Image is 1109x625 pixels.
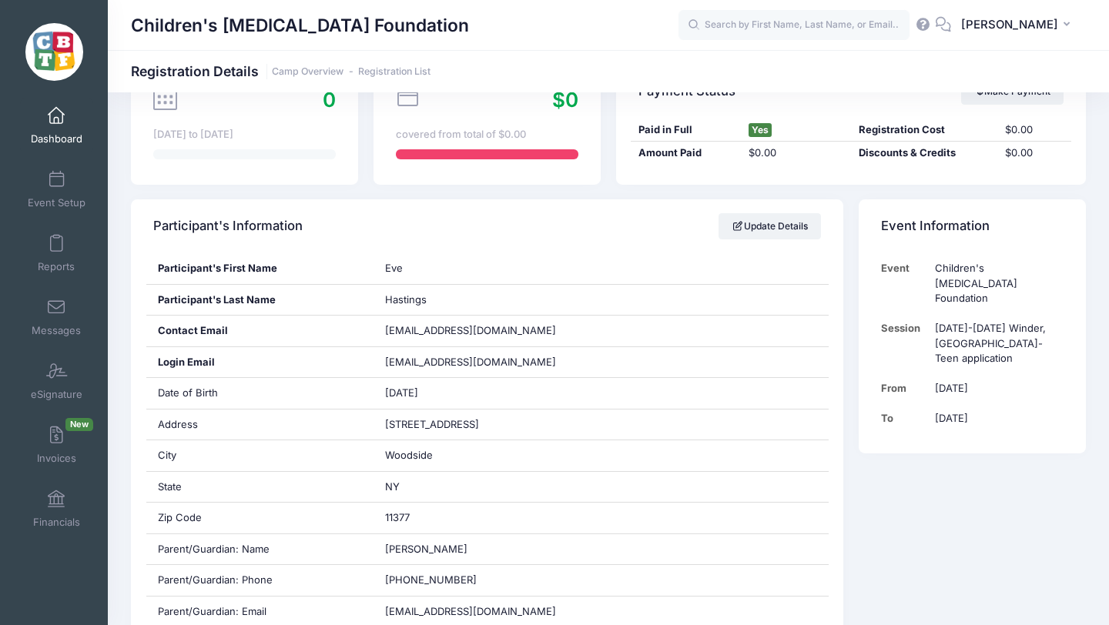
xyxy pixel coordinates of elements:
[20,482,93,536] a: Financials
[997,122,1070,138] div: $0.00
[385,293,427,306] span: Hastings
[961,16,1058,33] span: [PERSON_NAME]
[631,145,741,161] div: Amount Paid
[851,122,997,138] div: Registration Cost
[38,260,75,273] span: Reports
[951,8,1086,43] button: [PERSON_NAME]
[146,347,374,378] div: Login Email
[65,418,93,431] span: New
[31,132,82,145] span: Dashboard
[20,99,93,152] a: Dashboard
[25,23,83,81] img: Children's Brain Tumor Foundation
[881,373,928,403] td: From
[385,480,400,493] span: NY
[131,63,431,79] h1: Registration Details
[146,316,374,346] div: Contact Email
[385,262,403,274] span: Eve
[385,543,467,555] span: [PERSON_NAME]
[678,10,910,41] input: Search by First Name, Last Name, or Email...
[749,123,772,137] span: Yes
[385,418,479,430] span: [STREET_ADDRESS]
[928,253,1064,313] td: Children's [MEDICAL_DATA] Foundation
[385,511,410,523] span: 11377
[131,8,469,43] h1: Children's [MEDICAL_DATA] Foundation
[396,127,578,142] div: covered from total of $0.00
[385,449,433,461] span: Woodside
[153,127,336,142] div: [DATE] to [DATE]
[881,403,928,433] td: To
[20,418,93,472] a: InvoicesNew
[146,534,374,565] div: Parent/Guardian: Name
[552,88,578,112] span: $0
[385,605,556,617] span: [EMAIL_ADDRESS][DOMAIN_NAME]
[385,324,556,336] span: [EMAIL_ADDRESS][DOMAIN_NAME]
[928,373,1064,403] td: [DATE]
[146,503,374,533] div: Zip Code
[146,565,374,596] div: Parent/Guardian: Phone
[146,378,374,409] div: Date of Birth
[20,354,93,408] a: eSignature
[20,290,93,344] a: Messages
[272,66,343,78] a: Camp Overview
[20,226,93,280] a: Reports
[385,573,477,586] span: [PHONE_NUMBER]
[741,145,851,161] div: $0.00
[881,253,928,313] td: Event
[385,355,578,370] span: [EMAIL_ADDRESS][DOMAIN_NAME]
[881,205,990,249] h4: Event Information
[20,162,93,216] a: Event Setup
[719,213,821,239] a: Update Details
[881,313,928,373] td: Session
[358,66,431,78] a: Registration List
[385,386,418,399] span: [DATE]
[28,196,85,209] span: Event Setup
[851,145,997,161] div: Discounts & Credits
[146,409,374,440] div: Address
[997,145,1070,161] div: $0.00
[146,440,374,471] div: City
[631,122,741,138] div: Paid in Full
[146,253,374,284] div: Participant's First Name
[323,88,336,112] span: 0
[928,403,1064,433] td: [DATE]
[31,388,82,401] span: eSignature
[146,472,374,503] div: State
[928,313,1064,373] td: [DATE]-[DATE] Winder, [GEOGRAPHIC_DATA]-Teen application
[37,452,76,465] span: Invoices
[33,516,80,529] span: Financials
[153,205,303,249] h4: Participant's Information
[146,285,374,316] div: Participant's Last Name
[32,324,81,337] span: Messages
